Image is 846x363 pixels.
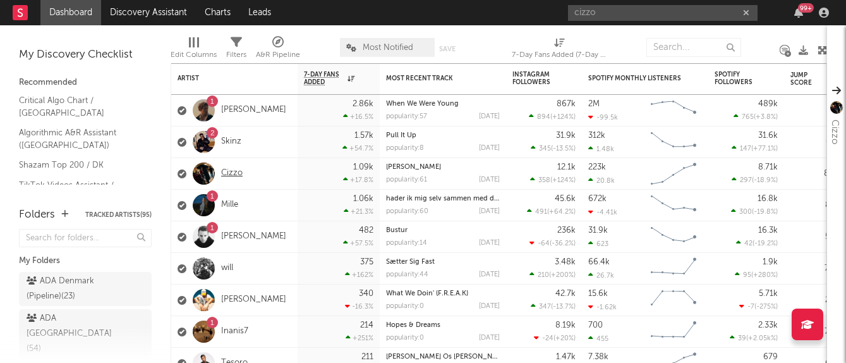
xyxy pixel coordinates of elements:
a: Critical Algo Chart / [GEOGRAPHIC_DATA] [19,94,139,120]
div: ( ) [530,176,576,184]
div: 2.33k [758,321,778,329]
div: 5.71k [759,290,778,298]
span: +64.2 % [549,209,574,216]
div: A&R Pipeline [256,32,300,68]
div: 679 [763,353,778,361]
div: ( ) [735,271,778,279]
div: 489k [758,100,778,108]
div: ( ) [527,207,576,216]
div: Filters [226,32,246,68]
div: Nazario [386,164,500,171]
div: -4.41k [588,208,617,216]
svg: Chart title [645,253,702,285]
svg: Chart title [645,95,702,126]
div: Cizzo [827,120,842,144]
span: 42 [744,240,752,247]
span: Most Notified [363,44,413,52]
svg: Chart title [645,158,702,190]
span: +280 % [753,272,776,279]
a: ADA [GEOGRAPHIC_DATA](54) [19,309,152,359]
div: 223k [588,163,606,171]
span: 95 [743,272,751,279]
div: 1.57k [354,132,373,140]
div: popularity: 8 [386,145,424,152]
div: ( ) [531,302,576,311]
span: -19.8 % [754,209,776,216]
div: ( ) [534,334,576,342]
div: popularity: 57 [386,113,427,120]
span: +124 % [552,177,574,184]
a: Shazam Top 200 / DK [19,158,139,172]
a: Algorithmic A&R Assistant ([GEOGRAPHIC_DATA]) [19,126,139,152]
div: -99.5k [588,113,618,121]
div: Filters [226,47,246,63]
div: ( ) [529,271,576,279]
div: 1.47k [556,353,576,361]
span: 491 [535,209,547,216]
div: 88.4 [790,166,841,181]
span: +77.1 % [753,145,776,152]
a: [PERSON_NAME] [386,164,441,171]
div: ( ) [732,176,778,184]
div: 1.48k [588,145,614,153]
div: 66.4k [588,258,610,266]
div: 8.71k [758,163,778,171]
svg: Chart title [645,221,702,253]
div: 58.7 [790,230,841,245]
span: -275 % [756,304,776,311]
div: Spotify Monthly Listeners [588,75,683,82]
span: 39 [738,335,746,342]
span: 7-Day Fans Added [304,71,344,86]
input: Search for folders... [19,229,152,247]
div: What We Doin' (F.R.E.A.K) [386,290,500,297]
div: ( ) [529,113,576,121]
a: [PERSON_NAME] [221,231,286,242]
div: Edit Columns [171,32,217,68]
div: +16.5 % [343,113,373,121]
a: Hopes & Dreams [386,322,440,329]
div: popularity: 0 [386,335,424,341]
a: will [221,263,233,274]
a: Mille [221,200,238,211]
div: [DATE] [479,208,500,215]
div: 455 [588,335,608,343]
a: What We Doin' (F.R.E.A.K) [386,290,468,297]
span: 765 [742,114,754,121]
div: [DATE] [479,113,500,120]
div: 31.6k [758,132,778,140]
span: +200 % [551,272,574,279]
span: 358 [538,177,550,184]
div: Edit Columns [171,47,217,63]
div: 375 [360,258,373,266]
div: popularity: 14 [386,240,427,247]
div: +162 % [345,271,373,279]
div: [DATE] [479,335,500,341]
div: 211 [361,353,373,361]
div: ( ) [739,302,778,311]
div: 15.6k [588,290,608,298]
span: 147 [740,145,751,152]
div: 16.3k [758,226,778,235]
div: When We Were Young [386,101,500,108]
div: [DATE] [479,176,500,183]
div: Most Recent Track [386,75,481,82]
span: 347 [539,304,551,311]
a: Cizzo [221,168,243,179]
div: Bustur [386,227,500,234]
a: When We Were Young [386,101,459,108]
div: popularity: 60 [386,208,428,215]
a: Inanis7 [221,326,248,337]
div: 52.2 [790,103,841,118]
div: Instagram Followers [512,71,557,86]
div: 31.9k [588,226,608,235]
div: 1.06k [353,195,373,203]
div: -1.62k [588,303,617,311]
div: 312k [588,132,605,140]
div: ADA [GEOGRAPHIC_DATA] ( 54 ) [27,311,116,357]
a: Skinz [221,137,241,147]
div: 20.8k [588,176,615,185]
div: 7.38k [588,353,608,361]
div: ( ) [734,113,778,121]
a: TikTok Videos Assistant / [DEMOGRAPHIC_DATA] [19,178,139,204]
div: ( ) [736,239,778,247]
